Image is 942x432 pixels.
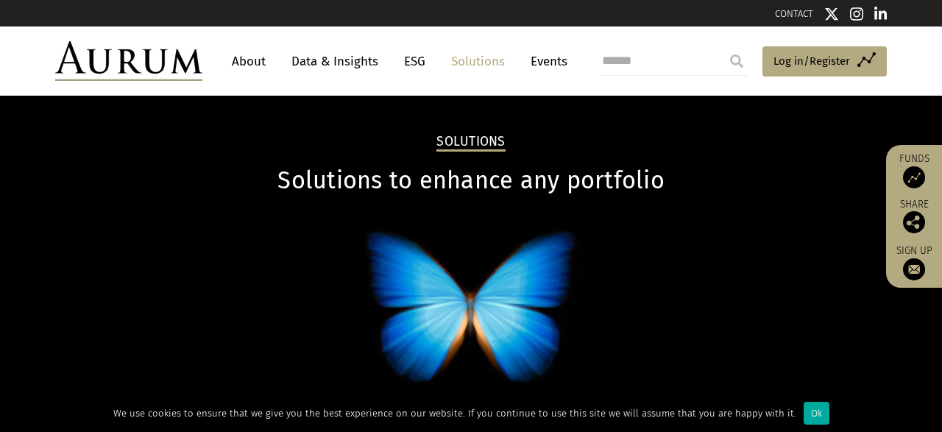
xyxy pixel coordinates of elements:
a: Sign up [893,244,935,280]
a: About [224,48,273,75]
img: Linkedin icon [874,7,888,21]
a: Funds [893,152,935,188]
img: Access Funds [903,166,925,188]
a: Data & Insights [284,48,386,75]
h1: Solutions to enhance any portfolio [55,166,887,195]
img: Instagram icon [850,7,863,21]
img: Sign up to our newsletter [903,258,925,280]
a: CONTACT [775,8,813,19]
a: Log in/Register [762,46,887,77]
a: Solutions [444,48,512,75]
div: Share [893,199,935,233]
input: Submit [722,46,751,76]
a: ESG [397,48,433,75]
img: Twitter icon [824,7,839,21]
h2: Solutions [436,134,505,152]
a: Events [523,48,567,75]
span: Log in/Register [773,52,850,70]
img: Share this post [903,211,925,233]
img: Aurum [55,41,202,81]
div: Ok [804,402,829,425]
